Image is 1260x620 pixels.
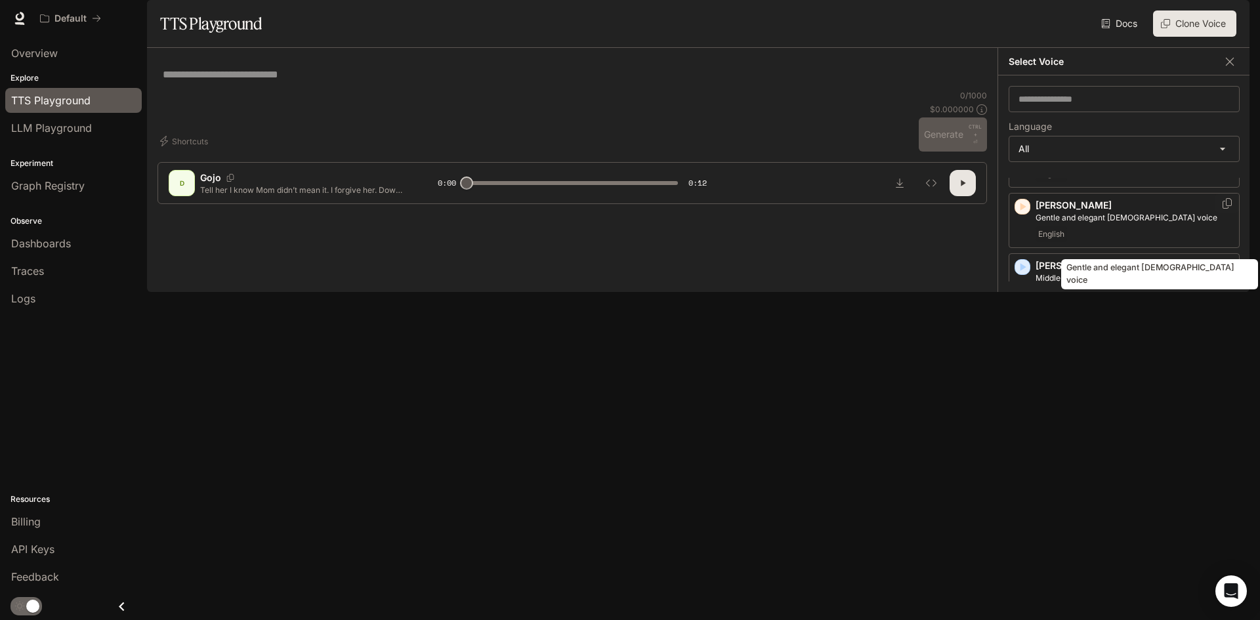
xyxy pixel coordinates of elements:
[200,171,221,184] p: Gojo
[1036,272,1234,296] p: Middle-aged man with a smooth, calm and friendly voice
[688,176,707,190] span: 0:12
[1099,10,1143,37] a: Docs
[160,10,262,37] h1: TTS Playground
[54,13,87,24] p: Default
[221,174,240,182] button: Copy Voice ID
[1215,575,1247,607] div: Open Intercom Messenger
[1036,226,1067,242] span: English
[171,173,192,194] div: D
[960,90,987,101] p: 0 / 1000
[157,131,213,152] button: Shortcuts
[930,104,974,115] p: $ 0.000000
[1036,199,1234,212] p: [PERSON_NAME]
[1036,259,1234,272] p: [PERSON_NAME]
[1036,212,1234,224] p: Gentle and elegant female voice
[1061,259,1258,289] div: Gentle and elegant [DEMOGRAPHIC_DATA] voice
[887,170,913,196] button: Download audio
[918,170,944,196] button: Inspect
[34,5,107,31] button: All workspaces
[1153,10,1236,37] button: Clone Voice
[1009,136,1239,161] div: All
[438,176,456,190] span: 0:00
[200,184,406,196] p: Tell her I know Mom didn’t mean it. I forgive her. Down here I’ve been crowned ruler of the sewer...
[1009,122,1052,131] p: Language
[1221,198,1234,209] button: Copy Voice ID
